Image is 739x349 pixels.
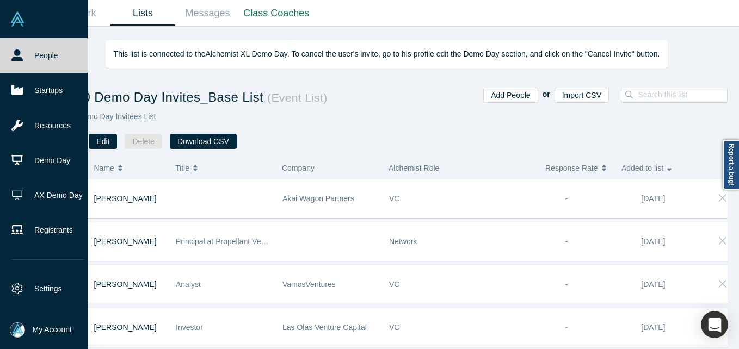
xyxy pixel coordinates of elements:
[545,157,610,179] button: Response Rate
[175,157,270,179] button: Title
[263,91,328,104] small: ( Event List )
[94,280,157,289] a: [PERSON_NAME]
[641,280,665,289] span: [DATE]
[94,194,157,203] a: [PERSON_NAME]
[94,237,157,246] a: [PERSON_NAME]
[565,280,568,289] span: -
[723,140,739,190] a: Report a bug!
[176,280,201,289] span: Analyst
[106,40,668,68] div: This list is connected to the Alchemist XL Demo Day . To cancel the user's invite, go to his prof...
[389,237,417,246] span: Network
[176,237,282,246] span: Principal at Propellant Ventures
[282,323,367,332] span: Las Olas Venture Capital
[10,11,25,27] img: Alchemist Vault Logo
[621,157,663,179] span: Added to list
[483,88,538,103] button: Add People
[637,88,734,102] input: Search this list
[89,134,117,149] button: Edit
[389,280,399,289] span: VC
[125,134,162,149] button: Delete
[641,237,665,246] span: [DATE]
[94,323,157,332] a: [PERSON_NAME]
[175,1,240,26] a: Messages
[621,157,686,179] button: Added to list
[10,322,25,338] img: Mia Scott's Account
[10,322,72,338] button: My Account
[175,157,189,179] span: Title
[282,280,336,289] span: VamosVentures
[389,194,399,203] span: VC
[33,324,72,335] span: My Account
[641,194,665,203] span: [DATE]
[543,90,550,98] b: or
[282,164,315,172] span: Company
[94,157,164,179] button: Name
[641,323,665,332] span: [DATE]
[555,88,609,103] button: Import CSV
[282,194,354,203] span: Akai Wagon Partners
[46,88,387,107] h1: 250930 Demo Day Invites_Base List
[46,111,387,122] p: Class 40 Demo Day Invitees List
[170,134,237,149] button: Download CSV
[565,323,568,332] span: -
[389,164,439,172] span: Alchemist Role
[110,1,175,26] a: Lists
[545,157,598,179] span: Response Rate
[389,323,399,332] span: VC
[565,194,568,203] span: -
[240,1,313,26] a: Class Coaches
[94,157,114,179] span: Name
[176,323,203,332] span: Investor
[565,237,568,246] span: -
